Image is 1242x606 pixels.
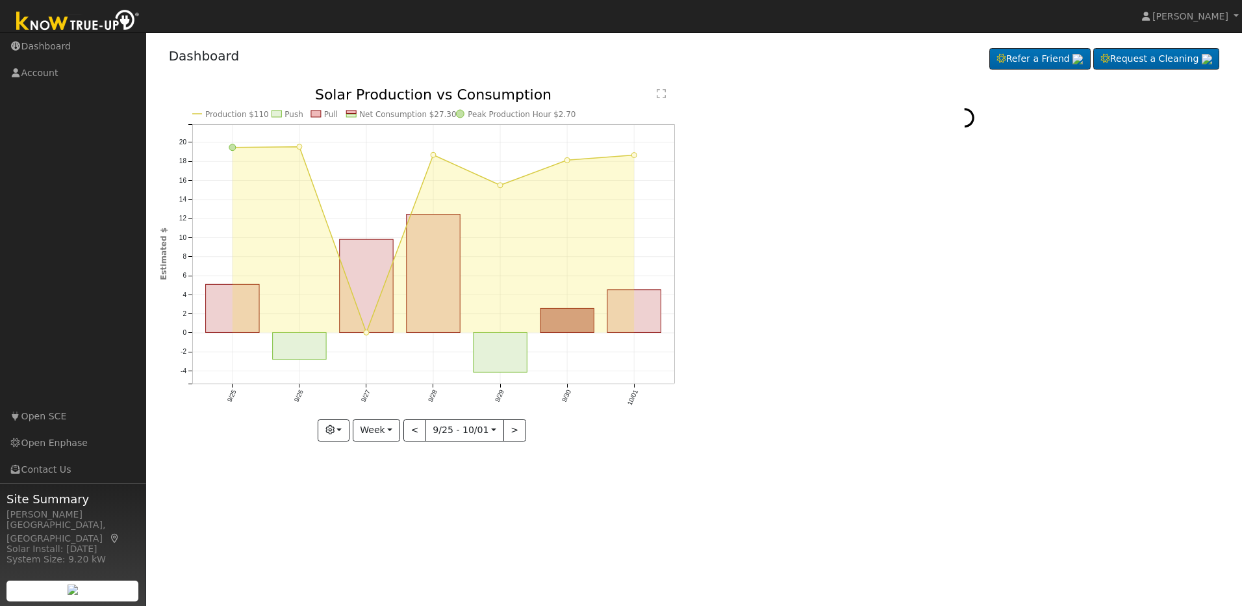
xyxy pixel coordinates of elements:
span: Site Summary [6,490,139,508]
img: retrieve [1202,54,1212,64]
div: Solar Install: [DATE] [6,542,139,556]
a: Dashboard [169,48,240,64]
span: [PERSON_NAME] [1152,11,1228,21]
img: retrieve [1072,54,1083,64]
a: Request a Cleaning [1093,48,1219,70]
div: System Size: 9.20 kW [6,553,139,566]
div: [GEOGRAPHIC_DATA], [GEOGRAPHIC_DATA] [6,518,139,546]
img: retrieve [68,585,78,595]
img: Know True-Up [10,7,146,36]
a: Refer a Friend [989,48,1091,70]
div: [PERSON_NAME] [6,508,139,521]
a: Map [109,533,121,544]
